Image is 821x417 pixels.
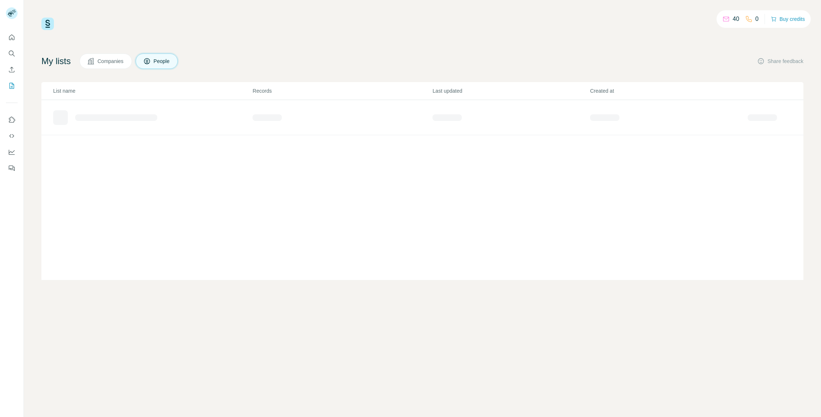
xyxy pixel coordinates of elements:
p: Last updated [432,87,589,95]
button: Quick start [6,31,18,44]
button: My lists [6,79,18,92]
p: Created at [590,87,747,95]
span: People [154,58,170,65]
img: Surfe Logo [41,18,54,30]
button: Enrich CSV [6,63,18,76]
button: Share feedback [757,58,803,65]
span: Companies [97,58,124,65]
p: Records [253,87,432,95]
p: 0 [755,15,759,23]
button: Use Surfe API [6,129,18,143]
p: List name [53,87,252,95]
button: Dashboard [6,145,18,159]
h4: My lists [41,55,71,67]
button: Search [6,47,18,60]
button: Buy credits [771,14,805,24]
p: 40 [733,15,739,23]
button: Feedback [6,162,18,175]
button: Use Surfe on LinkedIn [6,113,18,126]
